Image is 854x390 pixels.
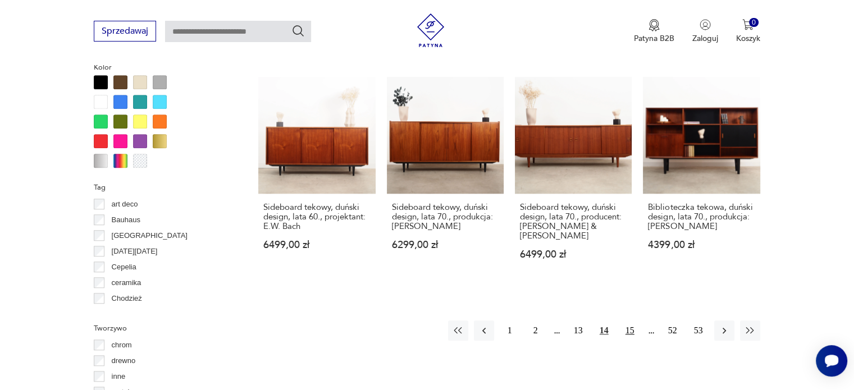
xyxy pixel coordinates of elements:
p: Tag [94,181,231,194]
h3: Sideboard tekowy, duński design, lata 60., projektant: E.W. Bach [263,203,370,231]
p: Bauhaus [112,214,140,226]
div: 0 [749,18,759,27]
p: [DATE][DATE] [112,245,158,258]
iframe: Smartsupp widget button [816,345,847,377]
p: art deco [112,198,138,210]
p: Patyna B2B [634,33,674,44]
a: Sideboard tekowy, duński design, lata 70., produkcja: DaniaSideboard tekowy, duński design, lata ... [387,77,504,281]
p: Koszyk [736,33,760,44]
p: Ćmielów [112,308,140,320]
h3: Sideboard tekowy, duński design, lata 70., produkcja: [PERSON_NAME] [392,203,499,231]
p: Tworzywo [94,322,231,334]
button: 2 [526,320,546,341]
button: 14 [594,320,614,341]
p: ceramika [112,277,141,289]
button: Patyna B2B [634,19,674,44]
h3: Sideboard tekowy, duński design, lata 70., producent: [PERSON_NAME] & [PERSON_NAME] [520,203,627,241]
a: Sideboard tekowy, duński design, lata 70., producent: Aerthoj Jensen & Molholm HerningSideboard t... [515,77,632,281]
button: Szukaj [291,24,305,38]
p: chrom [112,339,132,351]
p: 6499,00 zł [520,250,627,259]
a: Sideboard tekowy, duński design, lata 60., projektant: E.W. BachSideboard tekowy, duński design, ... [258,77,375,281]
button: 52 [663,320,683,341]
button: 53 [688,320,709,341]
p: Cepelia [112,261,136,273]
p: Zaloguj [692,33,718,44]
img: Ikonka użytkownika [700,19,711,30]
button: Zaloguj [692,19,718,44]
p: inne [112,370,126,383]
button: 15 [620,320,640,341]
p: 4399,00 zł [648,240,755,250]
p: 6499,00 zł [263,240,370,250]
p: Kolor [94,61,231,74]
p: 6299,00 zł [392,240,499,250]
h3: Biblioteczka tekowa, duński design, lata 70., produkcja: [PERSON_NAME] [648,203,755,231]
a: Sprzedawaj [94,28,156,36]
p: drewno [112,355,136,367]
a: Biblioteczka tekowa, duński design, lata 70., produkcja: DaniaBiblioteczka tekowa, duński design,... [643,77,760,281]
a: Ikona medaluPatyna B2B [634,19,674,44]
img: Patyna - sklep z meblami i dekoracjami vintage [414,13,447,47]
button: 1 [500,320,520,341]
img: Ikona medalu [649,19,660,31]
button: Sprzedawaj [94,21,156,42]
img: Ikona koszyka [742,19,753,30]
button: 13 [568,320,588,341]
p: Chodzież [112,292,142,305]
button: 0Koszyk [736,19,760,44]
p: [GEOGRAPHIC_DATA] [112,230,188,242]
